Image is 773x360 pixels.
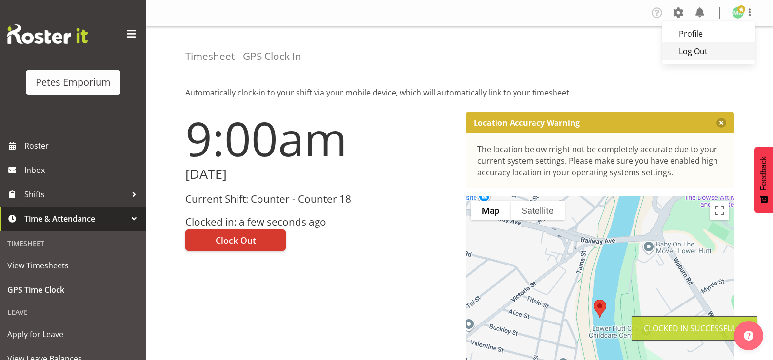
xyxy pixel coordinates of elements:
button: Clock Out [185,229,286,251]
h3: Current Shift: Counter - Counter 18 [185,193,454,205]
span: Roster [24,138,141,153]
p: Location Accuracy Warning [474,118,580,128]
a: Apply for Leave [2,322,144,346]
a: Log Out [662,42,755,60]
img: help-xxl-2.png [744,331,753,341]
button: Feedback - Show survey [754,147,773,213]
div: The location below might not be completely accurate due to your current system settings. Please m... [477,143,723,178]
button: Show satellite imagery [511,201,565,220]
h2: [DATE] [185,167,454,182]
span: Clock Out [216,234,256,246]
div: Leave [2,302,144,322]
div: Petes Emporium [36,75,111,90]
span: Shifts [24,187,127,202]
span: Time & Attendance [24,211,127,226]
img: melanie-richardson713.jpg [732,7,744,19]
div: Clocked in Successfully [644,322,745,334]
span: Inbox [24,163,141,177]
h4: Timesheet - GPS Clock In [185,51,301,62]
button: Show street map [471,201,511,220]
span: GPS Time Clock [7,283,139,297]
button: Toggle fullscreen view [710,201,729,220]
h1: 9:00am [185,112,454,165]
a: Profile [662,25,755,42]
a: View Timesheets [2,253,144,278]
span: Apply for Leave [7,327,139,341]
a: GPS Time Clock [2,278,144,302]
p: Automatically clock-in to your shift via your mobile device, which will automatically link to you... [185,87,734,98]
span: View Timesheets [7,258,139,273]
button: Close message [716,118,726,128]
span: Feedback [759,156,768,190]
h3: Clocked in: a few seconds ago [185,216,454,227]
div: Timesheet [2,233,144,253]
img: Rosterit website logo [7,24,88,44]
